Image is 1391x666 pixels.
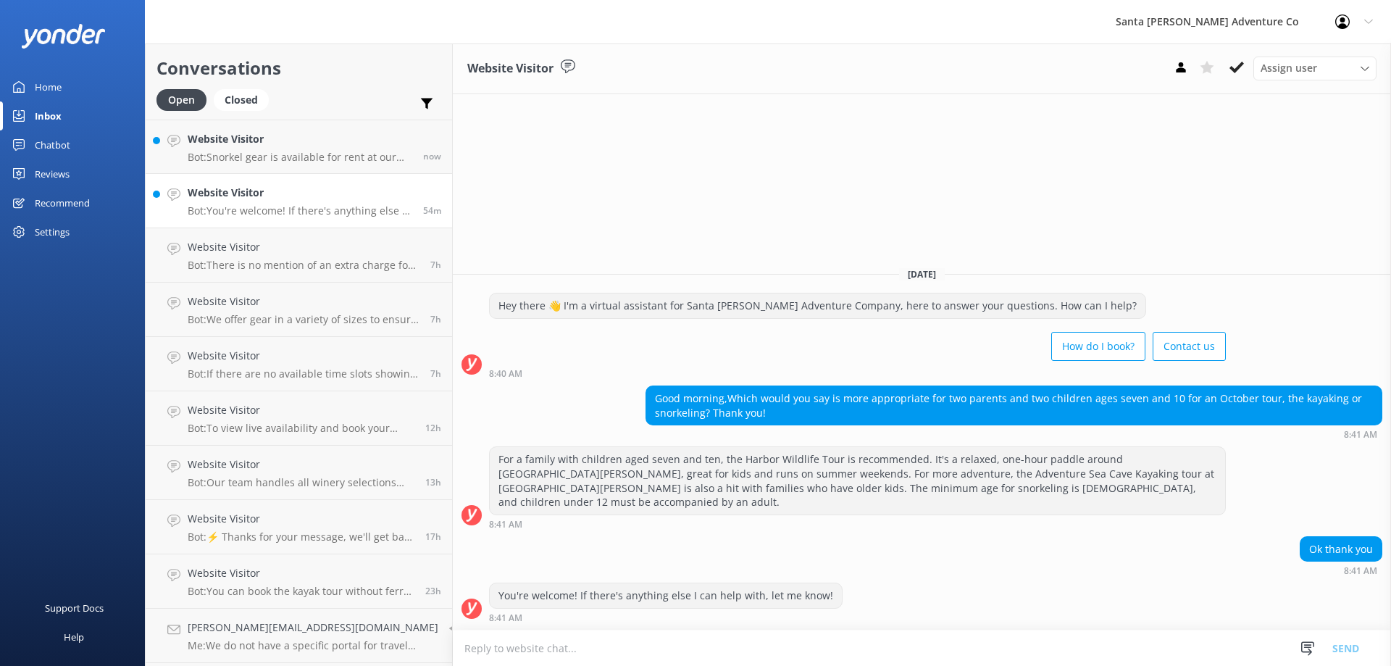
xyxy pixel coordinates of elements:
[490,447,1225,514] div: For a family with children aged seven and ten, the Harbor Wildlife Tour is recommended. It's a re...
[214,91,276,107] a: Closed
[490,294,1145,318] div: Hey there 👋 I'm a virtual assistant for Santa [PERSON_NAME] Adventure Company, here to answer you...
[22,24,105,48] img: yonder-white-logo.png
[489,520,522,529] strong: 8:41 AM
[146,554,452,609] a: Website VisitorBot:You can book the kayak tour without ferry tickets if you are camping. Campers ...
[35,159,70,188] div: Reviews
[146,337,452,391] a: Website VisitorBot:If there are no available time slots showing online, the trip is likely full. ...
[146,391,452,446] a: Website VisitorBot:To view live availability and book your Santa [PERSON_NAME] Adventure tour, cl...
[188,585,414,598] p: Bot: You can book the kayak tour without ferry tickets if you are camping. Campers meet at the [G...
[489,614,522,623] strong: 8:41 AM
[423,150,441,162] span: 09:36am 14-Aug-2025 (UTC -07:00) America/Tijuana
[430,313,441,325] span: 02:09am 14-Aug-2025 (UTC -07:00) America/Tijuana
[489,612,843,623] div: 08:41am 14-Aug-2025 (UTC -07:00) America/Tijuana
[188,639,438,652] p: Me: We do not have a specific portal for travel advisors mostly due to system complexity and need...
[490,583,842,608] div: You're welcome! If there's anything else I can help with, let me know!
[35,101,62,130] div: Inbox
[188,402,414,418] h4: Website Visitor
[146,120,452,174] a: Website VisitorBot:Snorkel gear is available for rent at our island storefront. It does not need ...
[430,367,441,380] span: 01:42am 14-Aug-2025 (UTC -07:00) America/Tijuana
[35,130,70,159] div: Chatbot
[146,228,452,283] a: Website VisitorBot:There is no mention of an extra charge for a single kayak if your partner weig...
[188,313,419,326] p: Bot: We offer gear in a variety of sizes to ensure that our guests are comfortable and safe on ou...
[188,457,414,473] h4: Website Visitor
[146,446,452,500] a: Website VisitorBot:Our team handles all winery selections and reservations, partnering with over ...
[146,283,452,337] a: Website VisitorBot:We offer gear in a variety of sizes to ensure that our guests are comfortable ...
[425,585,441,597] span: 10:32am 13-Aug-2025 (UTC -07:00) America/Tijuana
[188,511,414,527] h4: Website Visitor
[188,185,412,201] h4: Website Visitor
[425,476,441,488] span: 07:51pm 13-Aug-2025 (UTC -07:00) America/Tijuana
[188,131,412,147] h4: Website Visitor
[188,259,419,272] p: Bot: There is no mention of an extra charge for a single kayak if your partner weighs more than 2...
[1300,565,1382,575] div: 08:41am 14-Aug-2025 (UTC -07:00) America/Tijuana
[188,476,414,489] p: Bot: Our team handles all winery selections and reservations, partnering with over a dozen premie...
[45,594,104,623] div: Support Docs
[467,59,554,78] h3: Website Visitor
[425,530,441,543] span: 04:35pm 13-Aug-2025 (UTC -07:00) America/Tijuana
[1051,332,1145,361] button: How do I book?
[1253,57,1377,80] div: Assign User
[188,348,419,364] h4: Website Visitor
[430,259,441,271] span: 02:21am 14-Aug-2025 (UTC -07:00) America/Tijuana
[1261,60,1317,76] span: Assign user
[156,89,206,111] div: Open
[146,500,452,554] a: Website VisitorBot:⚡ Thanks for your message, we'll get back to you as soon as we can. You're als...
[35,72,62,101] div: Home
[156,91,214,107] a: Open
[64,623,84,652] div: Help
[1344,430,1377,439] strong: 8:41 AM
[188,620,438,636] h4: [PERSON_NAME][EMAIL_ADDRESS][DOMAIN_NAME]
[156,54,441,82] h2: Conversations
[146,174,452,228] a: Website VisitorBot:You're welcome! If there's anything else I can help with, let me know!54m
[146,609,452,663] a: [PERSON_NAME][EMAIL_ADDRESS][DOMAIN_NAME]Me:We do not have a specific portal for travel advisors ...
[188,294,419,309] h4: Website Visitor
[188,239,419,255] h4: Website Visitor
[188,422,414,435] p: Bot: To view live availability and book your Santa [PERSON_NAME] Adventure tour, click [URL][DOMA...
[646,429,1382,439] div: 08:41am 14-Aug-2025 (UTC -07:00) America/Tijuana
[489,519,1226,529] div: 08:41am 14-Aug-2025 (UTC -07:00) America/Tijuana
[35,217,70,246] div: Settings
[188,151,412,164] p: Bot: Snorkel gear is available for rent at our island storefront. It does not need to be reserved...
[423,204,441,217] span: 08:41am 14-Aug-2025 (UTC -07:00) America/Tijuana
[188,367,419,380] p: Bot: If there are no available time slots showing online, the trip is likely full. You can reach ...
[1300,537,1382,562] div: Ok thank you
[899,268,945,280] span: [DATE]
[1344,567,1377,575] strong: 8:41 AM
[489,368,1226,378] div: 08:40am 14-Aug-2025 (UTC -07:00) America/Tijuana
[646,386,1382,425] div: Good morning,Which would you say is more appropriate for two parents and two children ages seven ...
[188,565,414,581] h4: Website Visitor
[188,204,412,217] p: Bot: You're welcome! If there's anything else I can help with, let me know!
[1153,332,1226,361] button: Contact us
[188,530,414,544] p: Bot: ⚡ Thanks for your message, we'll get back to you as soon as we can. You're also welcome to k...
[35,188,90,217] div: Recommend
[425,422,441,434] span: 09:36pm 13-Aug-2025 (UTC -07:00) America/Tijuana
[489,370,522,378] strong: 8:40 AM
[214,89,269,111] div: Closed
